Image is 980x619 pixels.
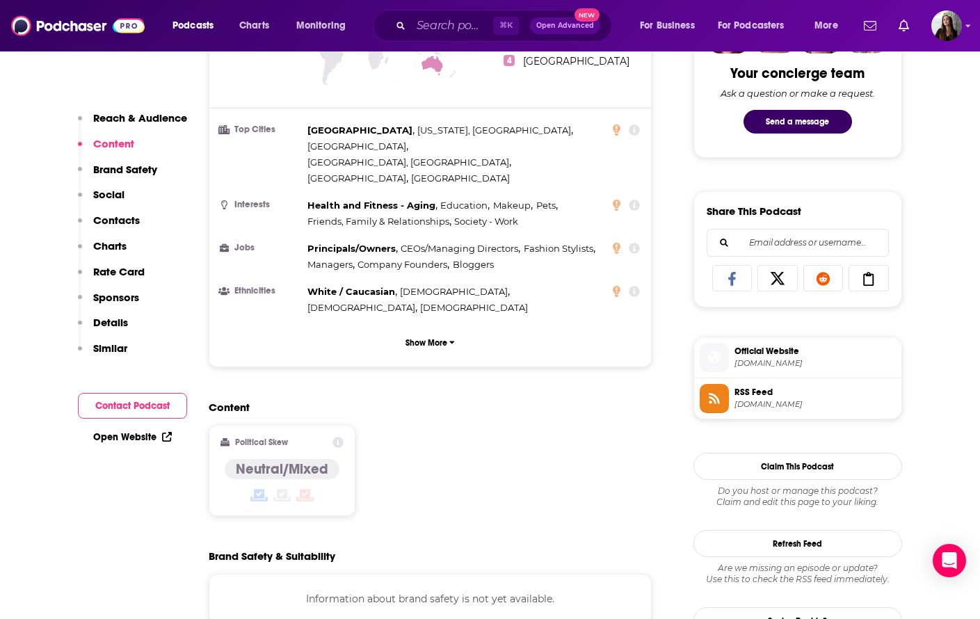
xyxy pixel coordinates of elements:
[693,485,902,497] span: Do you host or manage this podcast?
[93,291,139,304] p: Sponsors
[453,259,494,270] span: Bloggers
[523,55,629,67] span: [GEOGRAPHIC_DATA]
[78,214,140,239] button: Contacts
[93,137,134,150] p: Content
[536,198,558,214] span: ,
[11,13,145,39] img: Podchaser - Follow, Share and Rate Podcasts
[575,8,600,22] span: New
[536,200,556,211] span: Pets
[307,156,509,168] span: [GEOGRAPHIC_DATA], [GEOGRAPHIC_DATA]
[849,265,889,291] a: Copy Link
[307,286,395,297] span: White / Caucasian
[401,243,518,254] span: CEOs/Managing Directors
[296,16,346,35] span: Monitoring
[78,188,124,214] button: Social
[803,265,844,291] a: Share on Reddit
[386,10,625,42] div: Search podcasts, credits, & more...
[307,259,353,270] span: Managers
[405,338,447,348] p: Show More
[693,530,902,557] button: Refresh Feed
[709,15,805,37] button: open menu
[220,243,302,252] h3: Jobs
[805,15,856,37] button: open menu
[700,384,896,413] a: RSS Feed[DOMAIN_NAME]
[712,265,753,291] a: Share on Facebook
[307,172,406,184] span: [GEOGRAPHIC_DATA]
[700,343,896,372] a: Official Website[DOMAIN_NAME]
[209,401,641,414] h2: Content
[893,14,915,38] a: Show notifications dropdown
[530,17,600,34] button: Open AdvancedNew
[78,291,139,316] button: Sponsors
[78,163,157,188] button: Brand Safety
[163,15,232,37] button: open menu
[78,239,127,265] button: Charts
[307,241,398,257] span: ,
[401,241,520,257] span: ,
[78,316,128,341] button: Details
[693,453,902,480] button: Claim This Podcast
[220,200,302,209] h3: Interests
[220,287,302,296] h3: Ethnicities
[493,198,533,214] span: ,
[287,15,364,37] button: open menu
[220,330,641,355] button: Show More
[400,286,508,297] span: [DEMOGRAPHIC_DATA]
[734,358,896,369] span: art19.com
[493,17,519,35] span: ⌘ K
[721,88,875,99] div: Ask a question or make a request.
[307,122,415,138] span: ,
[78,111,187,137] button: Reach & Audience
[693,563,902,585] div: Are we missing an episode or update? Use this to check the RSS feed immediately.
[93,316,128,329] p: Details
[524,241,595,257] span: ,
[734,386,896,399] span: RSS Feed
[93,188,124,201] p: Social
[504,55,515,66] span: 4
[307,300,417,316] span: ,
[744,110,852,134] button: Send a message
[78,393,187,419] button: Contact Podcast
[734,399,896,410] span: rss.art19.com
[307,284,397,300] span: ,
[172,16,214,35] span: Podcasts
[707,204,801,218] h3: Share This Podcast
[93,111,187,124] p: Reach & Audience
[93,265,145,278] p: Rate Card
[307,200,435,211] span: Health and Fitness - Aging
[78,341,127,367] button: Similar
[536,22,594,29] span: Open Advanced
[307,138,408,154] span: ,
[440,200,488,211] span: Education
[220,125,302,134] h3: Top Cities
[307,243,396,254] span: Principals/Owners
[93,163,157,176] p: Brand Safety
[730,65,865,82] div: Your concierge team
[78,265,145,291] button: Rate Card
[236,460,328,478] h4: Neutral/Mixed
[307,170,408,186] span: ,
[931,10,962,41] span: Logged in as bnmartinn
[239,16,269,35] span: Charts
[411,15,493,37] input: Search podcasts, credits, & more...
[493,200,531,211] span: Makeup
[400,284,510,300] span: ,
[93,214,140,227] p: Contacts
[78,137,134,163] button: Content
[858,14,882,38] a: Show notifications dropdown
[230,15,278,37] a: Charts
[93,431,172,443] a: Open Website
[718,230,877,256] input: Email address or username...
[307,154,511,170] span: ,
[420,302,528,313] span: [DEMOGRAPHIC_DATA]
[931,10,962,41] button: Show profile menu
[524,243,593,254] span: Fashion Stylists
[93,341,127,355] p: Similar
[235,437,288,447] h2: Political Skew
[93,239,127,252] p: Charts
[933,544,966,577] div: Open Intercom Messenger
[640,16,695,35] span: For Business
[411,172,510,184] span: [GEOGRAPHIC_DATA]
[630,15,712,37] button: open menu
